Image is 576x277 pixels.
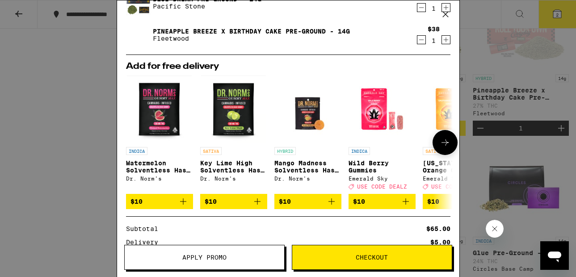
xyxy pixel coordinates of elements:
[126,159,193,174] p: Watermelon Solventless Hash Gummy
[127,76,192,143] img: Dr. Norm's - Watermelon Solventless Hash Gummy
[201,76,266,143] img: Dr. Norm's - Key Lime High Solventless Hash Gummy
[423,194,490,209] button: Add to bag
[349,147,370,155] p: INDICA
[274,159,341,174] p: Mango Madness Solventless Hash Gummy
[356,254,388,260] span: Checkout
[126,194,193,209] button: Add to bag
[349,76,416,194] a: Open page for Wild Berry Gummies from Emerald Sky
[200,176,267,181] div: Dr. Norm's
[349,176,416,181] div: Emerald Sky
[205,198,217,205] span: $10
[417,3,426,12] button: Decrement
[540,241,569,270] iframe: Button to launch messaging window
[486,220,504,238] iframe: Close message
[200,194,267,209] button: Add to bag
[126,176,193,181] div: Dr. Norm's
[200,159,267,174] p: Key Lime High Solventless Hash Gummy
[274,76,341,194] a: Open page for Mango Madness Solventless Hash Gummy from Dr. Norm's
[423,76,490,194] a: Open page for California Orange Gummies from Emerald Sky
[126,226,164,232] div: Subtotal
[353,198,365,205] span: $10
[274,76,341,143] img: Dr. Norm's - Mango Madness Solventless Hash Gummy
[5,6,64,13] span: Hi. Need any help?
[279,198,291,205] span: $10
[274,194,341,209] button: Add to bag
[153,28,350,35] a: Pineapple Breeze x Birthday Cake Pre-Ground - 14g
[349,194,416,209] button: Add to bag
[126,62,450,71] h2: Add for free delivery
[430,239,450,245] div: $5.00
[428,5,440,12] div: 1
[349,159,416,174] p: Wild Berry Gummies
[423,176,490,181] div: Emerald Sky
[423,159,490,174] p: [US_STATE] Orange Gummies
[349,76,416,143] img: Emerald Sky - Wild Berry Gummies
[182,254,227,260] span: Apply Promo
[200,76,267,194] a: Open page for Key Lime High Solventless Hash Gummy from Dr. Norm's
[153,35,350,42] p: Fleetwood
[431,184,481,189] span: USE CODE DEALZ
[292,245,452,270] button: Checkout
[126,76,193,194] a: Open page for Watermelon Solventless Hash Gummy from Dr. Norm's
[130,198,143,205] span: $10
[274,176,341,181] div: Dr. Norm's
[423,147,444,155] p: SATIVA
[200,147,222,155] p: SATIVA
[426,226,450,232] div: $65.00
[126,22,151,47] img: Pineapple Breeze x Birthday Cake Pre-Ground - 14g
[357,184,407,189] span: USE CODE DEALZ
[124,245,285,270] button: Apply Promo
[423,76,490,143] img: Emerald Sky - California Orange Gummies
[274,147,296,155] p: HYBRID
[428,25,440,33] div: $38
[441,35,450,44] button: Increment
[428,37,440,44] div: 1
[126,239,164,245] div: Delivery
[427,198,439,205] span: $10
[153,3,261,10] p: Pacific Stone
[417,35,426,44] button: Decrement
